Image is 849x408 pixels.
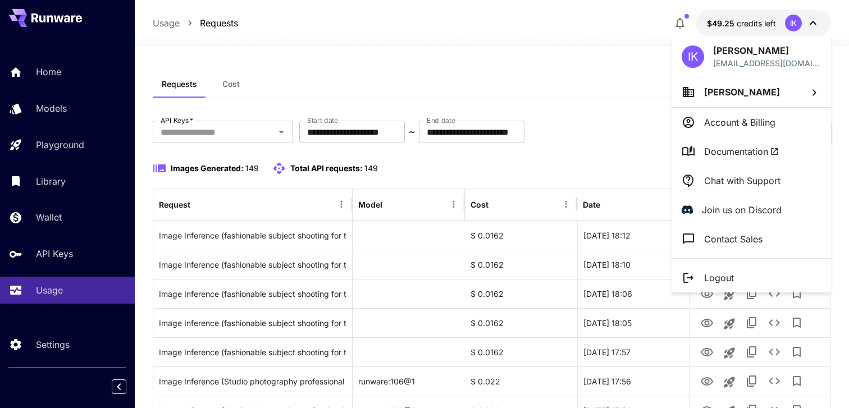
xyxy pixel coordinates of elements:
[682,45,704,68] div: IK
[704,86,780,98] span: [PERSON_NAME]
[713,57,821,69] div: iliakundenok@gmail.com
[704,232,763,246] p: Contact Sales
[704,271,734,285] p: Logout
[704,174,780,187] p: Chat with Support
[713,44,821,57] p: [PERSON_NAME]
[713,57,821,69] p: [EMAIL_ADDRESS][DOMAIN_NAME]
[704,145,779,158] span: Documentation
[702,203,782,217] p: Join us on Discord
[672,77,831,107] button: [PERSON_NAME]
[704,116,775,129] p: Account & Billing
